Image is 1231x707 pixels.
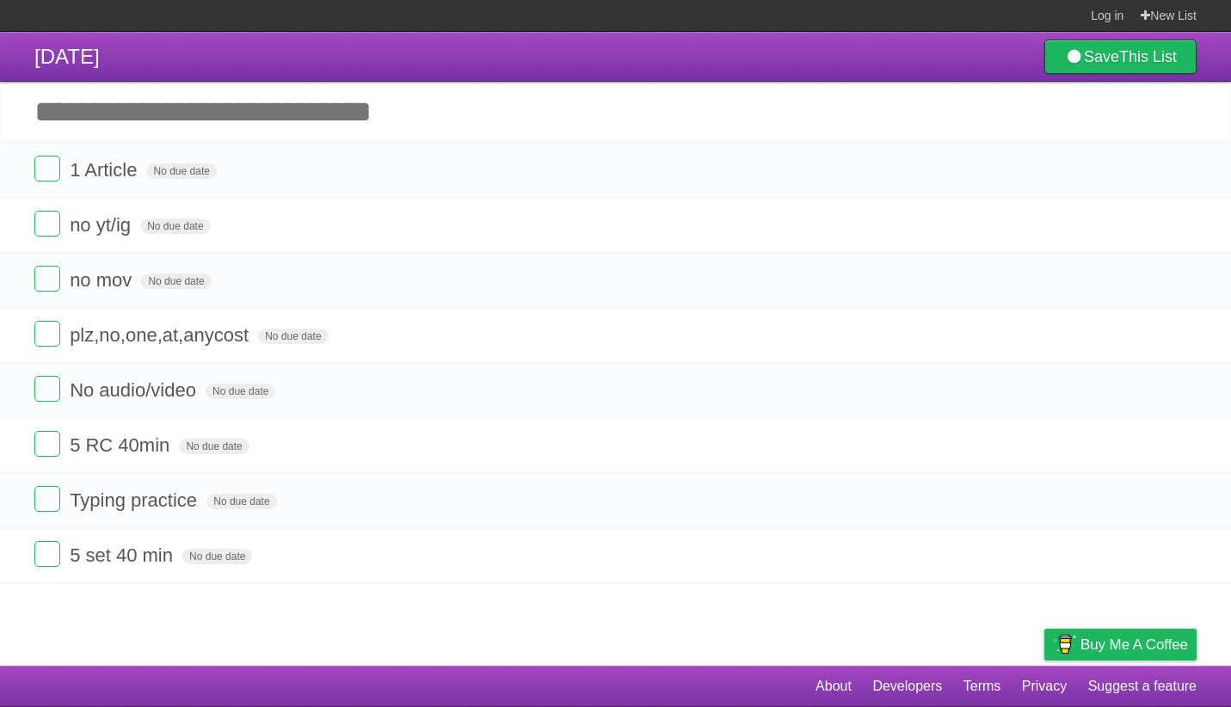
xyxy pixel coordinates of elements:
label: Done [34,156,60,181]
a: Privacy [1022,670,1067,703]
a: Buy me a coffee [1044,629,1197,661]
label: Done [34,321,60,347]
a: SaveThis List [1044,40,1197,74]
b: This List [1119,48,1177,65]
a: Developers [872,670,942,703]
span: 5 set 40 min [70,544,177,566]
span: 1 Article [70,159,141,181]
span: No due date [179,439,249,454]
span: no yt/ig [70,214,135,236]
label: Done [34,266,60,292]
span: [DATE] [34,45,100,68]
span: Typing practice [70,489,201,511]
a: About [816,670,852,703]
label: Done [34,211,60,237]
span: plz,no,one,at,anycost [70,324,253,346]
span: No due date [140,218,210,234]
a: Terms [963,670,1001,703]
label: Done [34,486,60,512]
span: No audio/video [70,379,200,401]
a: Suggest a feature [1088,670,1197,703]
label: Done [34,541,60,567]
span: No due date [258,329,328,344]
span: Buy me a coffee [1080,630,1188,660]
span: No due date [147,163,217,179]
label: Done [34,431,60,457]
span: no mov [70,269,136,291]
span: No due date [182,549,252,564]
span: No due date [141,274,211,289]
span: No due date [206,494,276,509]
img: Buy me a coffee [1053,630,1076,659]
span: 5 RC 40min [70,434,174,456]
span: No due date [206,384,275,399]
label: Done [34,376,60,402]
